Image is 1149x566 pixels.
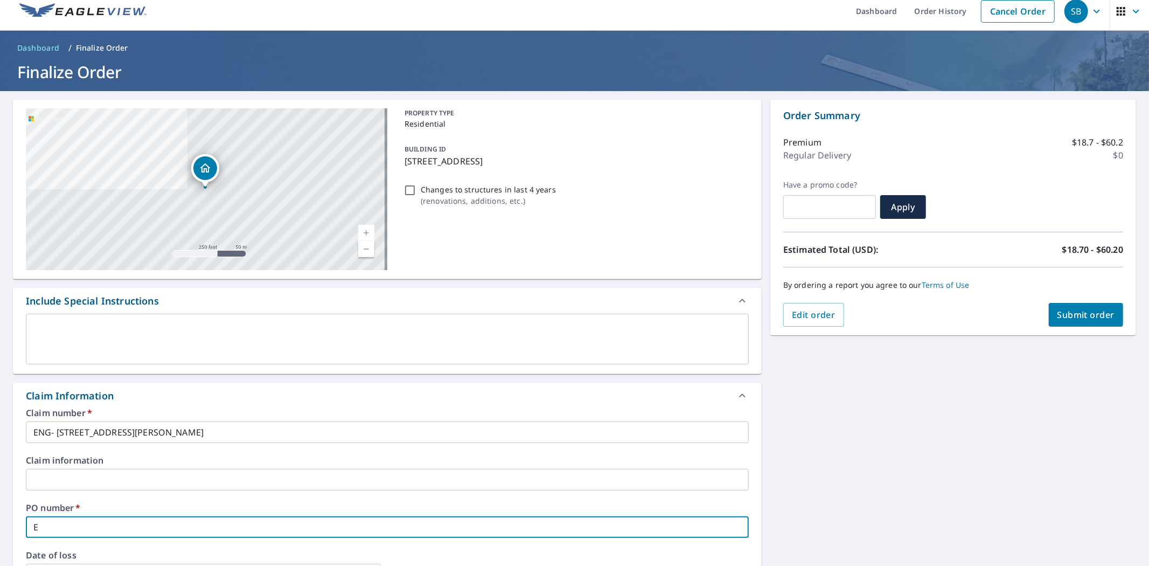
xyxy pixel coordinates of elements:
[889,201,917,213] span: Apply
[421,195,556,206] p: ( renovations, additions, etc. )
[783,280,1123,290] p: By ordering a report you agree to our
[358,225,374,241] a: Current Level 17, Zoom In
[405,108,744,118] p: PROPERTY TYPE
[922,280,970,290] a: Terms of Use
[13,288,762,314] div: Include Special Instructions
[405,118,744,129] p: Residential
[13,383,762,409] div: Claim Information
[783,303,844,327] button: Edit order
[783,180,876,190] label: Have a promo code?
[358,241,374,257] a: Current Level 17, Zoom Out
[783,108,1123,123] p: Order Summary
[26,409,749,417] label: Claim number
[26,456,749,465] label: Claim information
[1057,309,1115,321] span: Submit order
[191,154,219,188] div: Dropped pin, building 1, Residential property, 5695 W Duke Ln Fredericksburg, IN 47120
[405,144,446,154] p: BUILDING ID
[880,195,926,219] button: Apply
[421,184,556,195] p: Changes to structures in last 4 years
[17,43,60,53] span: Dashboard
[19,3,147,19] img: EV Logo
[26,503,749,512] label: PO number
[405,155,744,168] p: [STREET_ADDRESS]
[1062,243,1123,256] p: $18.70 - $60.20
[1113,149,1123,162] p: $0
[783,136,821,149] p: Premium
[26,294,159,308] div: Include Special Instructions
[1072,136,1123,149] p: $18.7 - $60.2
[783,243,953,256] p: Estimated Total (USD):
[783,149,851,162] p: Regular Delivery
[13,39,1136,57] nav: breadcrumb
[13,39,64,57] a: Dashboard
[1049,303,1124,327] button: Submit order
[76,43,128,53] p: Finalize Order
[13,61,1136,83] h1: Finalize Order
[26,551,381,560] label: Date of loss
[26,389,114,403] div: Claim Information
[792,309,835,321] span: Edit order
[68,42,72,54] li: /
